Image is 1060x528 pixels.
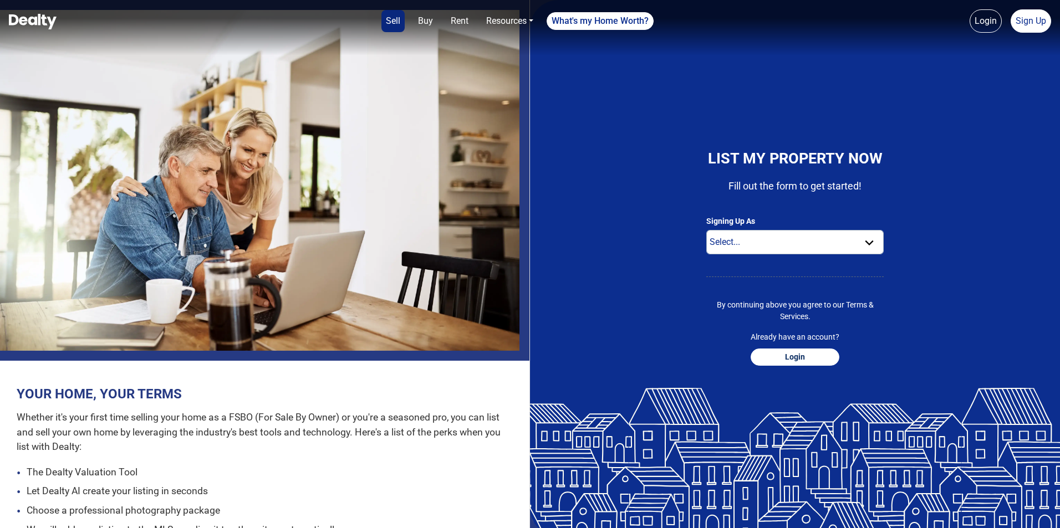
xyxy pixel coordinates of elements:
li: The Dealty Valuation Tool [17,465,513,479]
p: Fill out the form to get started! [706,178,884,193]
li: Choose a professional photography package [17,504,513,517]
a: Sell [381,10,405,32]
h2: YOUR HOME, YOUR TERMS [17,386,513,402]
a: Sign Up [1011,9,1051,33]
p: By continuing above you agree to our . [706,299,884,322]
a: What's my Home Worth? [547,12,654,30]
h4: LIST MY PROPERTY NOW [706,150,884,167]
p: Already have an account? [751,331,839,343]
p: Whether it's your first time selling your home as a FSBO (For Sale By Owner) or you're a seasoned... [17,410,513,454]
img: Dealty - Buy, Sell & Rent Homes [9,14,57,29]
button: Login [751,348,839,366]
a: Rent [446,10,473,32]
li: Let Dealty AI create your listing in seconds [17,484,513,498]
a: Buy [414,10,437,32]
a: Login [970,9,1002,33]
label: Signing Up As [706,216,884,227]
a: Resources [482,10,538,32]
